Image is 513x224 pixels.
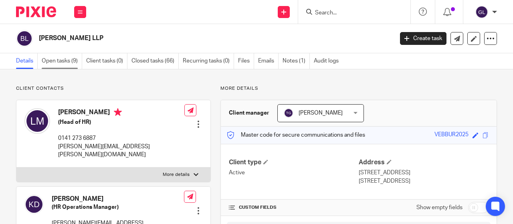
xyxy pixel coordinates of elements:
img: Pixie [16,6,56,17]
p: [STREET_ADDRESS] [359,177,489,185]
p: More details [163,172,190,178]
p: Client contacts [16,85,211,92]
a: Files [238,53,254,69]
h4: [PERSON_NAME] [58,108,184,118]
p: Master code for secure communications and files [227,131,365,139]
p: 0141 273 6887 [58,134,184,142]
img: svg%3E [24,195,44,214]
h5: (HR Operations Manager) [52,203,184,211]
a: Open tasks (9) [42,53,82,69]
h3: Client manager [229,109,269,117]
a: Notes (1) [283,53,310,69]
img: svg%3E [24,108,50,134]
h4: [PERSON_NAME] [52,195,184,203]
i: Primary [114,108,122,116]
span: [PERSON_NAME] [299,110,343,116]
p: [PERSON_NAME][EMAIL_ADDRESS][PERSON_NAME][DOMAIN_NAME] [58,143,184,159]
p: Active [229,169,359,177]
img: svg%3E [16,30,33,47]
a: Client tasks (0) [86,53,127,69]
p: [STREET_ADDRESS] [359,169,489,177]
img: svg%3E [475,6,488,18]
h2: [PERSON_NAME] LLP [39,34,318,42]
a: Details [16,53,38,69]
div: VEBBUR2025 [434,131,469,140]
label: Show empty fields [416,204,463,212]
a: Recurring tasks (0) [183,53,234,69]
h5: (Head of HR) [58,118,184,126]
img: svg%3E [284,108,293,118]
h4: Client type [229,158,359,167]
a: Create task [400,32,446,45]
a: Emails [258,53,279,69]
a: Audit logs [314,53,343,69]
h4: CUSTOM FIELDS [229,204,359,211]
p: More details [220,85,497,92]
a: Closed tasks (66) [131,53,179,69]
input: Search [314,10,386,17]
h4: Address [359,158,489,167]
